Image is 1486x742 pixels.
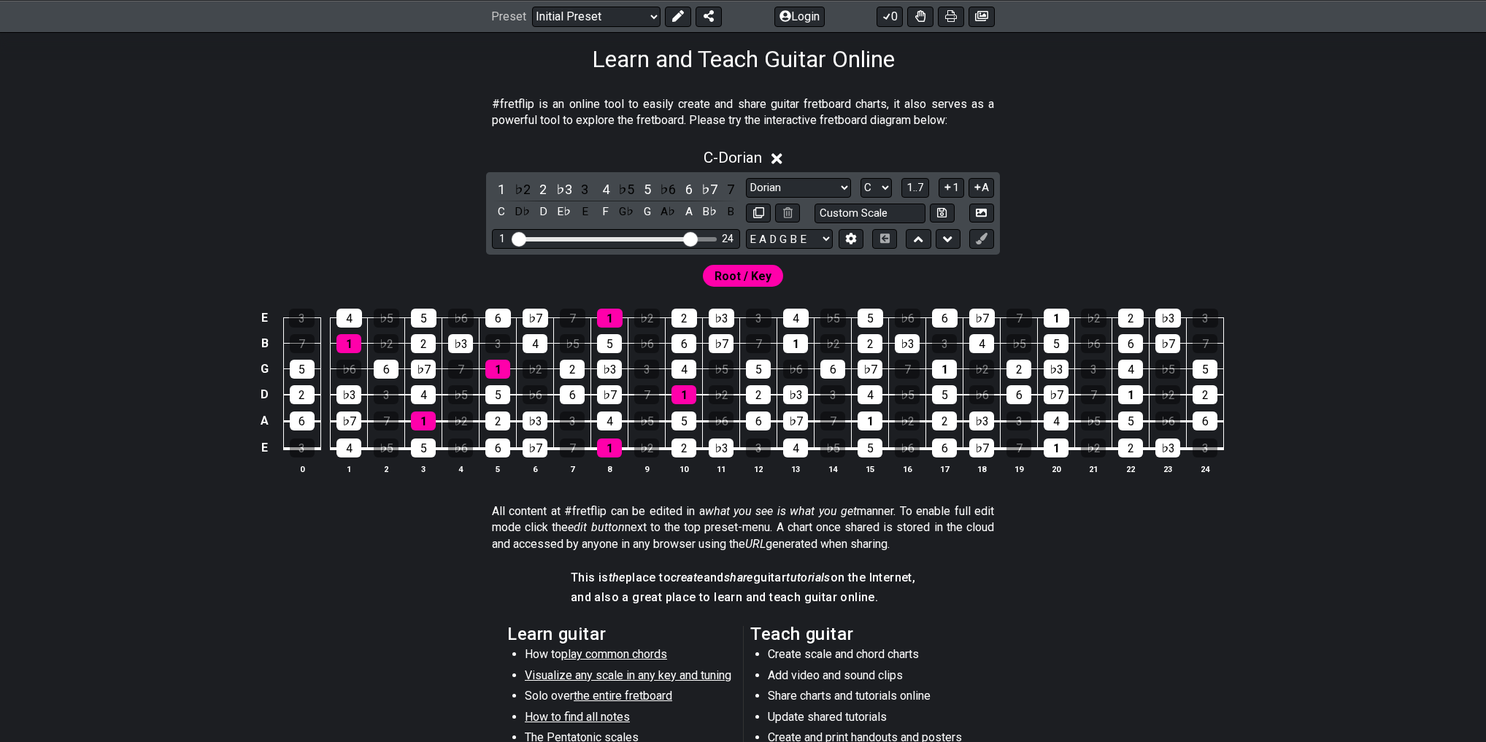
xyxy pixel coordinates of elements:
div: ♭2 [820,334,845,353]
button: 1 [939,178,963,198]
div: 7 [374,411,399,430]
div: ♭2 [1081,309,1106,328]
div: 4 [1044,411,1069,430]
th: 8 [591,461,628,476]
span: How to find all notes [525,710,630,724]
button: Edit Tuning [839,229,863,249]
div: ♭7 [1044,385,1069,404]
div: ♭3 [969,411,994,430]
div: 7 [1006,309,1032,328]
div: 4 [336,309,362,328]
div: 7 [820,411,845,430]
th: 11 [703,461,740,476]
div: ♭5 [560,334,585,353]
div: ♭7 [523,438,547,457]
th: 0 [283,461,320,476]
button: Share Preset [696,6,722,26]
div: ♭7 [411,360,436,379]
div: ♭6 [783,360,808,379]
div: toggle scale degree [617,179,636,199]
th: 1 [331,461,368,476]
td: G [256,356,274,382]
p: All content at #fretflip can be edited in a manner. To enable full edit mode click the next to th... [492,503,994,552]
div: toggle scale degree [658,179,677,199]
div: ♭6 [895,309,920,328]
span: Visualize any scale in any key and tuning [525,668,731,682]
div: ♭2 [448,411,473,430]
div: 1 [499,233,505,245]
button: Toggle horizontal chord view [872,229,897,249]
div: 7 [290,334,315,353]
div: ♭5 [895,385,920,404]
button: Create Image [969,204,994,223]
div: 6 [746,411,771,430]
div: toggle pitch class [555,202,574,222]
div: toggle scale degree [638,179,657,199]
div: ♭7 [858,360,882,379]
th: 24 [1187,461,1224,476]
div: ♭6 [969,385,994,404]
div: 3 [289,309,315,328]
div: toggle scale degree [534,179,553,199]
div: toggle pitch class [658,202,677,222]
div: ♭2 [895,411,920,430]
span: 1..7 [906,181,924,194]
h4: and also a great place to learn and teach guitar online. [571,590,915,606]
button: Store user defined scale [930,204,955,223]
div: ♭6 [1155,411,1180,430]
select: Tuning [746,229,833,249]
button: A [969,178,994,198]
em: the [609,571,625,584]
div: 7 [1006,438,1031,457]
div: ♭7 [783,411,808,430]
div: 6 [485,309,511,328]
div: 5 [411,309,436,328]
th: 16 [889,461,926,476]
div: 1 [1044,438,1069,457]
div: 3 [746,438,771,457]
button: Move down [936,229,960,249]
th: 4 [442,461,480,476]
div: toggle scale degree [492,179,511,199]
div: toggle scale degree [700,179,719,199]
div: 3 [1081,360,1106,379]
div: ♭3 [895,334,920,353]
button: Move up [906,229,931,249]
div: 2 [560,360,585,379]
select: Preset [532,6,661,26]
div: 7 [746,334,771,353]
th: 12 [740,461,777,476]
em: edit button [568,520,624,534]
div: 6 [374,360,399,379]
div: 2 [485,411,510,430]
div: ♭7 [336,411,361,430]
div: 2 [858,334,882,353]
div: ♭3 [1044,360,1069,379]
th: 21 [1075,461,1112,476]
div: ♭2 [709,385,734,404]
td: B [256,331,274,356]
div: ♭2 [634,309,660,328]
span: Preset [491,9,526,23]
em: share [724,571,753,584]
div: ♭5 [820,438,845,457]
div: ♭7 [597,385,622,404]
div: 3 [560,411,585,430]
th: 20 [1038,461,1075,476]
li: Update shared tutorials [768,709,976,730]
em: create [671,571,703,584]
li: Create scale and chord charts [768,646,976,667]
div: 3 [1193,309,1218,328]
div: 4 [523,334,547,353]
div: ♭3 [783,385,808,404]
div: ♭2 [523,360,547,379]
div: 3 [746,309,771,328]
div: 5 [485,385,510,404]
span: the entire fretboard [574,689,672,703]
div: 5 [1193,360,1217,379]
div: toggle pitch class [700,202,719,222]
div: 4 [1118,360,1143,379]
button: Toggle Dexterity for all fretkits [907,6,933,26]
div: ♭6 [709,411,734,430]
em: URL [745,537,766,551]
